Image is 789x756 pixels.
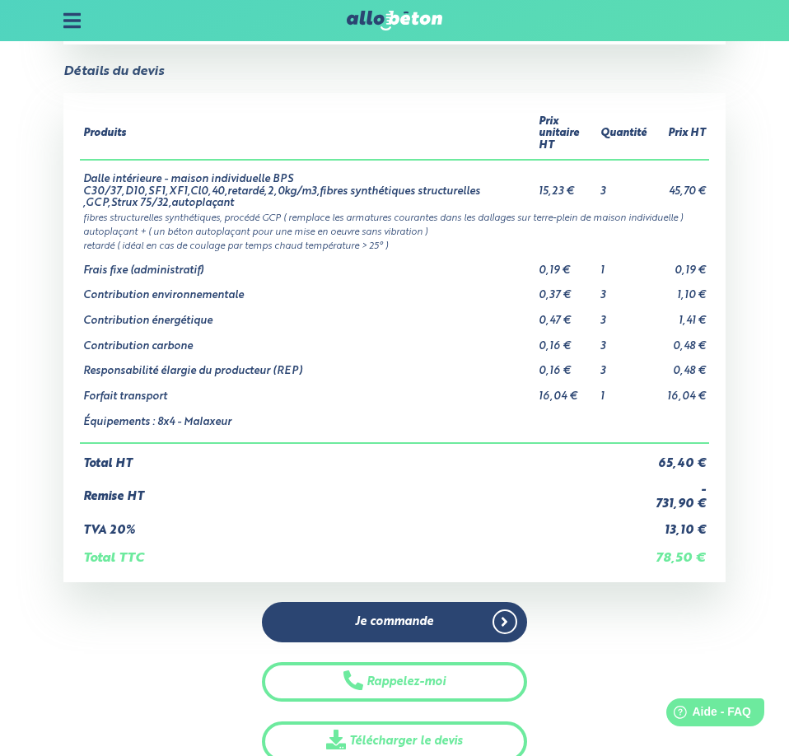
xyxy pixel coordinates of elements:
[80,252,535,278] td: Frais fixe (administratif)
[347,11,442,30] img: allobéton
[80,110,535,160] th: Produits
[597,302,650,328] td: 3
[80,210,710,224] td: fibres structurelles synthétiques, procédé GCP ( remplace les armatures courantes dans les dallag...
[650,160,710,210] td: 45,70 €
[80,470,650,511] td: Remise HT
[597,252,650,278] td: 1
[535,378,597,404] td: 16,04 €
[650,538,710,566] td: 78,50 €
[597,110,650,160] th: Quantité
[535,328,597,353] td: 0,16 €
[262,602,527,642] a: Je commande
[80,538,650,566] td: Total TTC
[650,302,710,328] td: 1,41 €
[650,470,710,511] td: - 731,90 €
[650,277,710,302] td: 1,10 €
[597,352,650,378] td: 3
[80,378,535,404] td: Forfait transport
[597,378,650,404] td: 1
[535,252,597,278] td: 0,19 €
[535,277,597,302] td: 0,37 €
[650,252,710,278] td: 0,19 €
[80,238,710,252] td: retardé ( idéal en cas de coulage par temps chaud température > 25° )
[80,160,535,210] td: Dalle intérieure - maison individuelle BPS C30/37,D10,SF1,XF1,Cl0,40,retardé,2,0kg/m3,fibres synt...
[597,328,650,353] td: 3
[80,277,535,302] td: Contribution environnementale
[597,277,650,302] td: 3
[642,692,771,738] iframe: Help widget launcher
[80,511,650,538] td: TVA 20%
[535,352,597,378] td: 0,16 €
[80,302,535,328] td: Contribution énergétique
[262,662,527,702] button: Rappelez-moi
[650,328,710,353] td: 0,48 €
[80,443,650,471] td: Total HT
[650,443,710,471] td: 65,40 €
[650,378,710,404] td: 16,04 €
[650,352,710,378] td: 0,48 €
[535,302,597,328] td: 0,47 €
[535,160,597,210] td: 15,23 €
[355,615,433,629] span: Je commande
[80,328,535,353] td: Contribution carbone
[650,110,710,160] th: Prix HT
[80,224,710,238] td: autoplaçant + ( un béton autoplaçant pour une mise en oeuvre sans vibration )
[80,352,535,378] td: Responsabilité élargie du producteur (REP)
[597,160,650,210] td: 3
[535,110,597,160] th: Prix unitaire HT
[80,404,535,443] td: Équipements : 8x4 - Malaxeur
[650,511,710,538] td: 13,10 €
[63,64,164,79] div: Détails du devis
